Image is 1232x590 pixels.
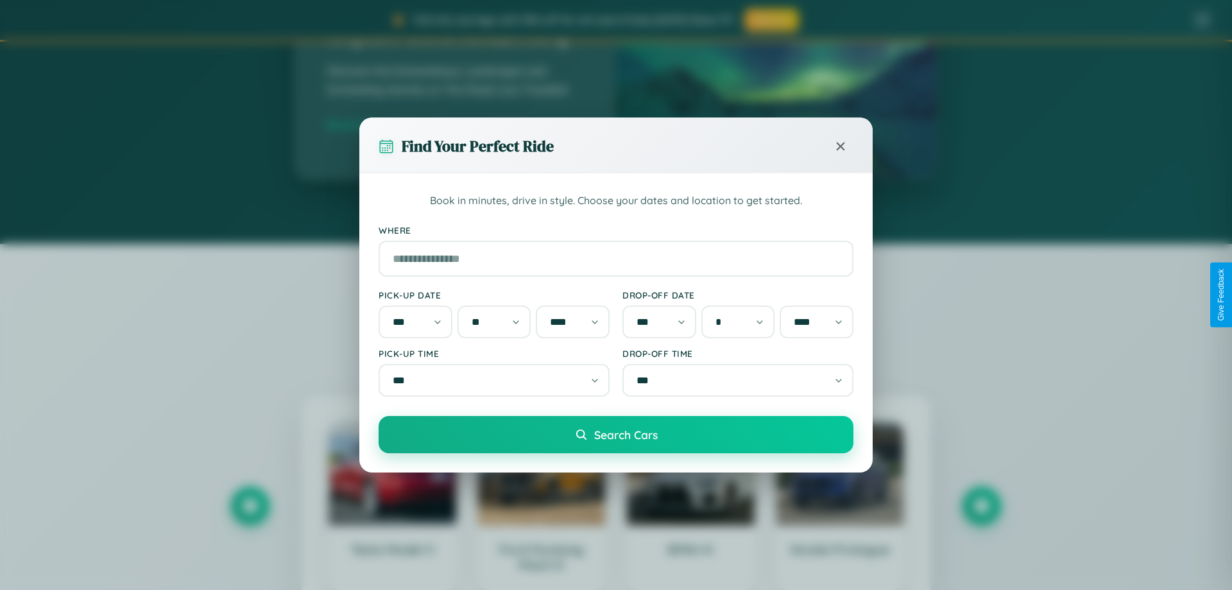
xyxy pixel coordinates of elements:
label: Drop-off Date [622,290,853,300]
label: Pick-up Date [379,290,610,300]
h3: Find Your Perfect Ride [402,135,554,157]
span: Search Cars [594,428,658,442]
label: Where [379,225,853,236]
label: Pick-up Time [379,348,610,359]
label: Drop-off Time [622,348,853,359]
p: Book in minutes, drive in style. Choose your dates and location to get started. [379,193,853,209]
button: Search Cars [379,416,853,453]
